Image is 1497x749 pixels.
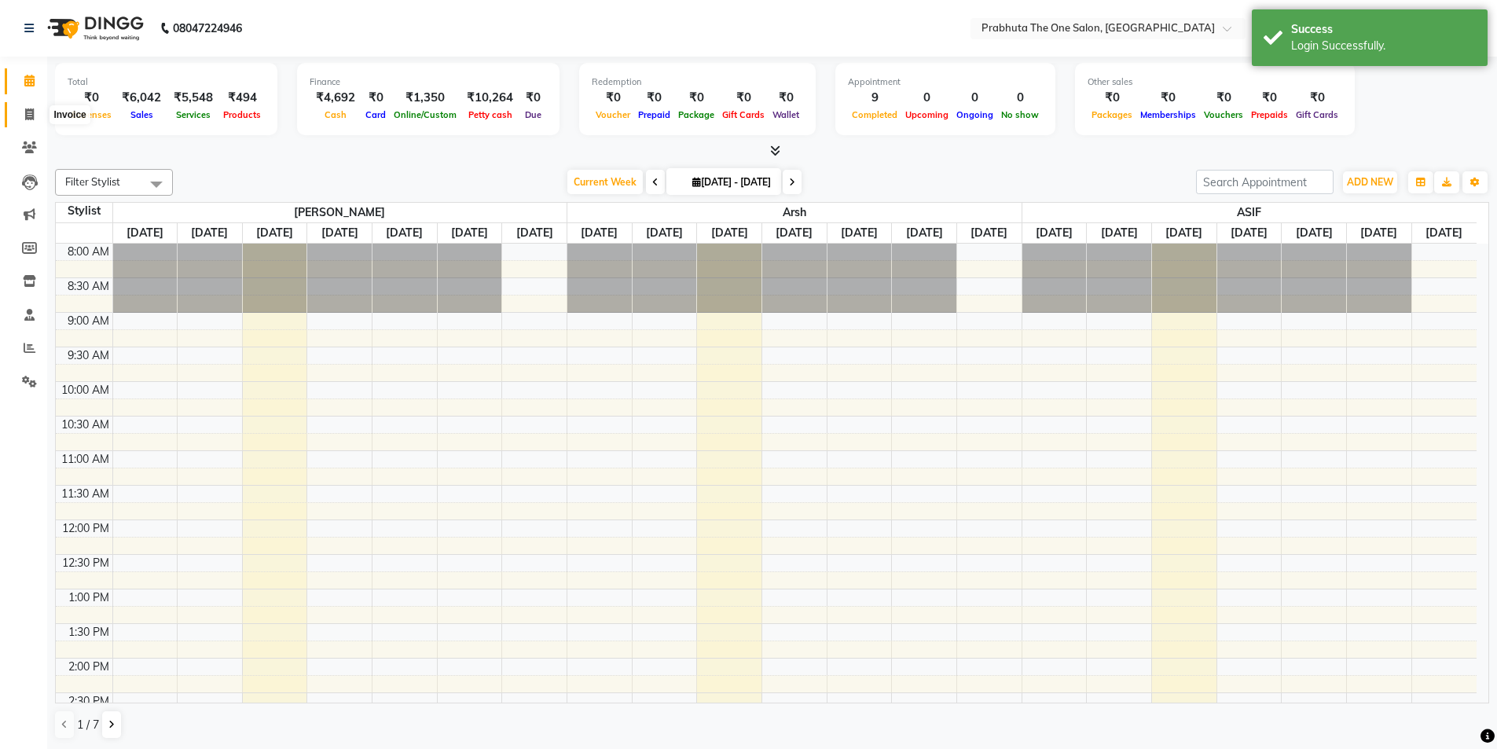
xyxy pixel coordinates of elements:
span: 1 / 7 [77,717,99,733]
div: 9:30 AM [64,347,112,364]
div: ₹0 [592,89,634,107]
div: ₹0 [1292,89,1342,107]
a: September 29, 2025 [123,223,167,243]
div: ₹0 [674,89,718,107]
span: Prepaid [634,109,674,120]
span: Vouchers [1200,109,1247,120]
a: October 5, 2025 [513,223,556,243]
span: Gift Cards [718,109,769,120]
div: 0 [997,89,1043,107]
a: October 3, 2025 [838,223,881,243]
span: Card [361,109,390,120]
span: Due [521,109,545,120]
div: 11:00 AM [58,451,112,468]
span: Package [674,109,718,120]
div: 2:00 PM [65,659,112,675]
a: October 1, 2025 [253,223,296,243]
div: Other sales [1088,75,1342,89]
div: 0 [901,89,952,107]
a: September 29, 2025 [578,223,621,243]
a: October 5, 2025 [967,223,1011,243]
div: Redemption [592,75,803,89]
a: October 4, 2025 [1357,223,1400,243]
div: ₹6,042 [116,89,167,107]
span: Gift Cards [1292,109,1342,120]
a: October 2, 2025 [1227,223,1271,243]
div: 8:00 AM [64,244,112,260]
input: Search Appointment [1196,170,1334,194]
div: ₹0 [1247,89,1292,107]
span: No show [997,109,1043,120]
div: Finance [310,75,547,89]
button: ADD NEW [1343,171,1397,193]
a: October 2, 2025 [318,223,361,243]
div: ₹0 [1200,89,1247,107]
a: October 3, 2025 [383,223,426,243]
div: 2:30 PM [65,693,112,710]
b: 08047224946 [173,6,242,50]
span: Cash [321,109,350,120]
span: Online/Custom [390,109,460,120]
div: ₹0 [634,89,674,107]
span: Arsh [567,203,1022,222]
img: logo [40,6,148,50]
span: Ongoing [952,109,997,120]
div: ₹0 [718,89,769,107]
span: ADD NEW [1347,176,1393,188]
a: September 30, 2025 [1098,223,1141,243]
span: [DATE] - [DATE] [688,176,775,188]
a: October 4, 2025 [448,223,491,243]
a: October 1, 2025 [1162,223,1205,243]
div: 9:00 AM [64,313,112,329]
span: Wallet [769,109,803,120]
div: Login Successfully. [1291,38,1476,54]
div: Invoice [50,105,90,124]
div: 8:30 AM [64,278,112,295]
span: Memberships [1136,109,1200,120]
span: Completed [848,109,901,120]
div: 10:00 AM [58,382,112,398]
span: Petty cash [464,109,516,120]
div: 12:00 PM [59,520,112,537]
div: Total [68,75,265,89]
div: Stylist [56,203,112,219]
div: 1:30 PM [65,624,112,641]
span: Services [172,109,215,120]
div: ₹1,350 [390,89,460,107]
div: ₹0 [519,89,547,107]
div: 12:30 PM [59,555,112,571]
span: Packages [1088,109,1136,120]
span: Filter Stylist [65,175,120,188]
span: Sales [127,109,157,120]
a: September 30, 2025 [188,223,231,243]
div: 9 [848,89,901,107]
div: ₹0 [361,89,390,107]
span: ASIF [1022,203,1477,222]
a: October 2, 2025 [772,223,816,243]
div: ₹494 [219,89,265,107]
div: Appointment [848,75,1043,89]
span: Voucher [592,109,634,120]
a: October 4, 2025 [903,223,946,243]
a: October 3, 2025 [1293,223,1336,243]
span: Upcoming [901,109,952,120]
div: ₹0 [68,89,116,107]
div: ₹0 [769,89,803,107]
div: 1:00 PM [65,589,112,606]
div: Success [1291,21,1476,38]
div: 10:30 AM [58,417,112,433]
a: September 29, 2025 [1033,223,1076,243]
div: 11:30 AM [58,486,112,502]
div: ₹0 [1088,89,1136,107]
div: ₹10,264 [460,89,519,107]
div: ₹5,548 [167,89,219,107]
span: Products [219,109,265,120]
a: October 1, 2025 [708,223,751,243]
div: ₹0 [1136,89,1200,107]
span: Current Week [567,170,643,194]
a: September 30, 2025 [643,223,686,243]
a: October 5, 2025 [1422,223,1466,243]
span: Prepaids [1247,109,1292,120]
div: 0 [952,89,997,107]
div: ₹4,692 [310,89,361,107]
